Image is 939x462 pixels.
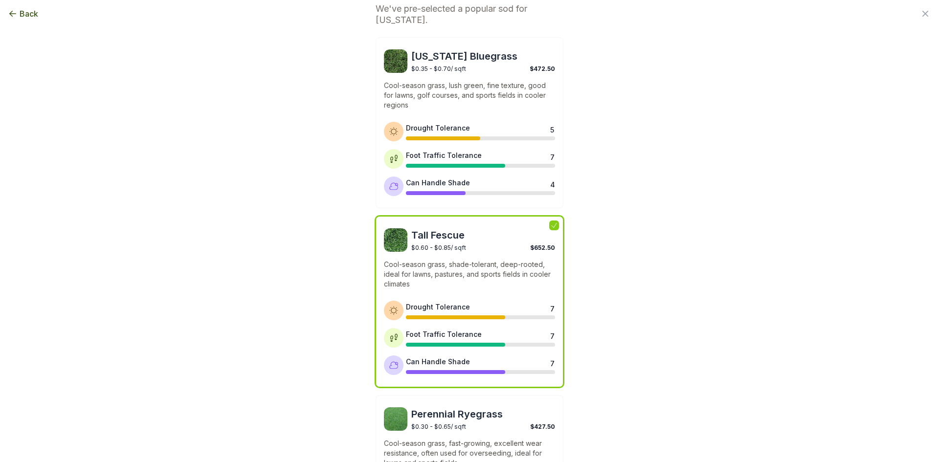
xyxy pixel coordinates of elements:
[384,49,407,73] img: Kentucky Bluegrass sod image
[389,306,399,315] img: Drought tolerance icon
[389,333,399,343] img: Foot traffic tolerance icon
[411,244,466,251] span: $0.60 - $0.85 / sqft
[384,81,555,110] p: Cool-season grass, lush green, fine texture, good for lawns, golf courses, and sports fields in c...
[406,150,482,160] div: Foot Traffic Tolerance
[411,49,555,63] span: [US_STATE] Bluegrass
[530,423,555,430] span: $427.50
[384,260,555,289] p: Cool-season grass, shade-tolerant, deep-rooted, ideal for lawns, pastures, and sports fields in c...
[20,8,38,20] span: Back
[406,123,470,133] div: Drought Tolerance
[389,127,399,136] img: Drought tolerance icon
[550,125,554,132] div: 5
[389,181,399,191] img: Shade tolerance icon
[550,304,554,311] div: 7
[530,65,555,72] span: $472.50
[411,407,555,421] span: Perennial Ryegrass
[550,179,554,187] div: 4
[550,331,554,339] div: 7
[550,152,554,160] div: 7
[406,356,470,367] div: Can Handle Shade
[384,407,407,431] img: Perennial Ryegrass sod image
[8,8,38,20] button: Back
[550,358,554,366] div: 7
[411,423,466,430] span: $0.30 - $0.65 / sqft
[384,228,407,252] img: Tall Fescue sod image
[411,65,466,72] span: $0.35 - $0.70 / sqft
[530,244,555,251] span: $652.50
[389,360,399,370] img: Shade tolerance icon
[406,177,470,188] div: Can Handle Shade
[406,329,482,339] div: Foot Traffic Tolerance
[389,154,399,164] img: Foot traffic tolerance icon
[411,228,555,242] span: Tall Fescue
[406,302,470,312] div: Drought Tolerance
